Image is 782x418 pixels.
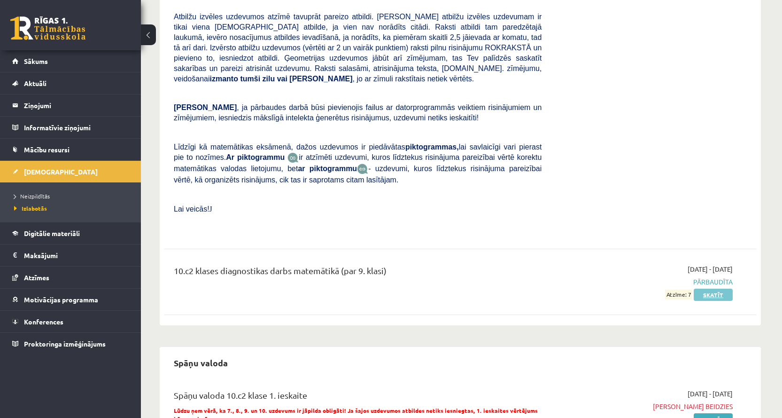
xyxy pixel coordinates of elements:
div: Spāņu valoda 10.c2 klase 1. ieskaite [174,389,542,406]
span: [DEMOGRAPHIC_DATA] [24,167,98,176]
span: Atzīme: 7 [665,290,692,300]
span: Konferences [24,317,63,326]
a: Izlabotās [14,204,132,213]
a: Rīgas 1. Tālmācības vidusskola [10,16,85,40]
div: 10.c2 klases diagnostikas darbs matemātikā (par 9. klasi) [174,264,542,282]
a: Proktoringa izmēģinājums [12,333,129,355]
span: Atbilžu izvēles uzdevumos atzīmē tavuprāt pareizo atbildi. [PERSON_NAME] atbilžu izvēles uzdevuma... [174,13,542,83]
a: Mācību resursi [12,139,129,160]
a: Neizpildītās [14,192,132,200]
span: Sākums [24,57,48,65]
a: Maksājumi [12,244,129,266]
span: [DATE] - [DATE] [688,389,733,399]
span: , ja pārbaudes darbā būsi pievienojis failus ar datorprogrammās veiktiem risinājumiem un zīmējumi... [174,103,542,122]
a: [DEMOGRAPHIC_DATA] [12,161,129,182]
a: Atzīmes [12,267,129,288]
span: Atzīmes [24,273,49,282]
b: piktogrammas, [405,143,459,151]
b: izmanto [210,75,238,83]
span: ir atzīmēti uzdevumi, kuros līdztekus risinājuma pareizībai vērtē korektu matemātikas valodas lie... [174,153,542,173]
h2: Spāņu valoda [164,352,237,374]
span: Proktoringa izmēģinājums [24,339,106,348]
img: wKvN42sLe3LLwAAAABJRU5ErkJggg== [357,164,368,174]
span: Līdzīgi kā matemātikas eksāmenā, dažos uzdevumos ir piedāvātas lai savlaicīgi vari pierast pie to... [174,143,542,161]
b: ar piktogrammu [298,165,357,173]
span: J [209,205,212,213]
span: [PERSON_NAME] beidzies [556,402,733,411]
b: tumši zilu vai [PERSON_NAME] [240,75,352,83]
a: Sākums [12,50,129,72]
a: Digitālie materiāli [12,222,129,244]
a: Skatīt [694,289,733,301]
legend: Ziņojumi [24,95,129,116]
span: [DATE] - [DATE] [688,264,733,274]
span: Neizpildītās [14,192,50,200]
span: Izlabotās [14,205,47,212]
b: Ar piktogrammu [226,153,285,161]
img: JfuEzvunn4EvwAAAAASUVORK5CYII= [287,152,299,163]
span: [PERSON_NAME] [174,103,237,111]
span: Aktuāli [24,79,46,87]
a: Informatīvie ziņojumi [12,117,129,138]
span: Pārbaudīta [556,277,733,287]
span: Mācību resursi [24,145,70,154]
a: Motivācijas programma [12,289,129,310]
a: Konferences [12,311,129,332]
legend: Informatīvie ziņojumi [24,117,129,138]
span: Lai veicās! [174,205,209,213]
span: Digitālie materiāli [24,229,80,237]
legend: Maksājumi [24,244,129,266]
span: Motivācijas programma [24,295,98,304]
a: Aktuāli [12,72,129,94]
a: Ziņojumi [12,95,129,116]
